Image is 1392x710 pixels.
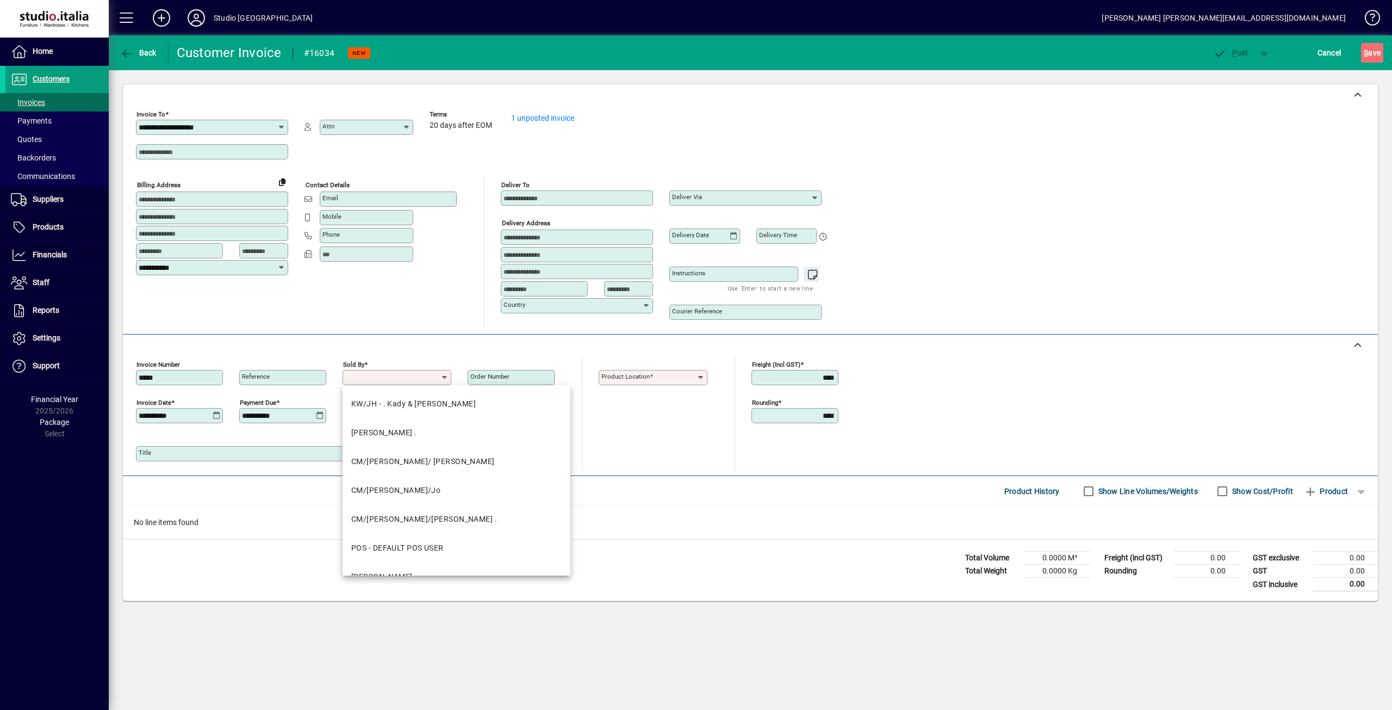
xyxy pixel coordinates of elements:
[33,250,67,259] span: Financials
[1213,48,1248,57] span: ost
[343,390,570,418] mat-option: KW/JH - . Kady & Joanna
[5,325,109,352] a: Settings
[1313,578,1378,591] td: 0.00
[11,153,56,162] span: Backorders
[5,38,109,65] a: Home
[11,135,42,144] span: Quotes
[511,114,574,122] a: 1 unposted invoice
[343,361,364,368] mat-label: Sold by
[120,48,157,57] span: Back
[430,111,495,118] span: Terms
[960,552,1025,565] td: Total Volume
[5,93,109,112] a: Invoices
[1247,578,1313,591] td: GST inclusive
[5,149,109,167] a: Backorders
[1247,565,1313,578] td: GST
[136,361,180,368] mat-label: Invoice number
[351,427,417,439] div: [PERSON_NAME] .
[5,353,109,380] a: Support
[470,373,509,380] mat-label: Order number
[117,43,159,63] button: Back
[1232,48,1237,57] span: P
[139,449,151,456] mat-label: Title
[343,563,570,591] mat-option: EH - Emma .
[351,542,444,554] div: POS - DEFAULT POS USER
[33,47,53,55] span: Home
[1099,565,1173,578] td: Rounding
[728,282,813,294] mat-hint: Use 'Enter' to start a new line
[33,278,49,287] span: Staff
[1357,2,1378,38] a: Knowledge Base
[1025,552,1090,565] td: 0.0000 M³
[31,395,78,404] span: Financial Year
[351,485,440,496] div: CM/[PERSON_NAME]/Jo
[343,418,570,447] mat-option: CM - Constanza .
[144,8,179,28] button: Add
[5,112,109,130] a: Payments
[672,193,702,201] mat-label: Deliver via
[5,214,109,241] a: Products
[960,565,1025,578] td: Total Weight
[136,110,165,118] mat-label: Invoice To
[351,456,495,467] div: CM/[PERSON_NAME]/ [PERSON_NAME]
[5,297,109,324] a: Reports
[351,514,497,525] div: CM/[PERSON_NAME]/[PERSON_NAME] .
[177,44,282,61] div: Customer Invoice
[1364,44,1381,61] span: ave
[601,373,650,380] mat-label: Product location
[11,172,75,181] span: Communications
[343,447,570,476] mat-option: CM/KW - Constanza/ Kady
[1230,486,1293,497] label: Show Cost/Profit
[5,167,109,186] a: Communications
[752,361,800,368] mat-label: Freight (incl GST)
[33,306,59,314] span: Reports
[1004,483,1060,500] span: Product History
[351,571,417,583] div: [PERSON_NAME] .
[504,301,525,308] mat-label: Country
[343,534,570,563] mat-option: POS - DEFAULT POS USER
[136,399,171,406] mat-label: Invoice date
[109,43,169,63] app-page-header-button: Back
[33,361,60,370] span: Support
[33,334,60,342] span: Settings
[1315,43,1344,63] button: Cancel
[322,231,340,238] mat-label: Phone
[1000,481,1064,501] button: Product History
[240,399,276,406] mat-label: Payment due
[1361,43,1383,63] button: Save
[1173,552,1239,565] td: 0.00
[759,231,797,239] mat-label: Delivery time
[1304,483,1348,500] span: Product
[40,418,69,427] span: Package
[33,75,70,83] span: Customers
[1102,9,1346,27] div: [PERSON_NAME] [PERSON_NAME][EMAIL_ADDRESS][DOMAIN_NAME]
[1318,44,1341,61] span: Cancel
[5,186,109,213] a: Suppliers
[672,269,705,277] mat-label: Instructions
[1096,486,1198,497] label: Show Line Volumes/Weights
[1298,481,1353,501] button: Product
[322,213,341,220] mat-label: Mobile
[343,505,570,534] mat-option: CM/VC - Constanza/Valeria .
[33,195,64,203] span: Suppliers
[501,181,530,189] mat-label: Deliver To
[5,242,109,269] a: Financials
[1173,565,1239,578] td: 0.00
[1313,565,1378,578] td: 0.00
[5,130,109,149] a: Quotes
[343,476,570,505] mat-option: CM/JH - Constanza/Jo
[322,122,334,130] mat-label: Attn
[351,398,476,410] div: KW/JH - . Kady & [PERSON_NAME]
[242,373,270,380] mat-label: Reference
[322,194,338,202] mat-label: Email
[672,231,709,239] mat-label: Delivery date
[1364,48,1368,57] span: S
[304,45,335,62] div: #16034
[672,307,722,315] mat-label: Courier Reference
[1208,43,1254,63] button: Post
[11,98,45,107] span: Invoices
[179,8,214,28] button: Profile
[1313,552,1378,565] td: 0.00
[352,50,366,57] span: NEW
[33,223,64,231] span: Products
